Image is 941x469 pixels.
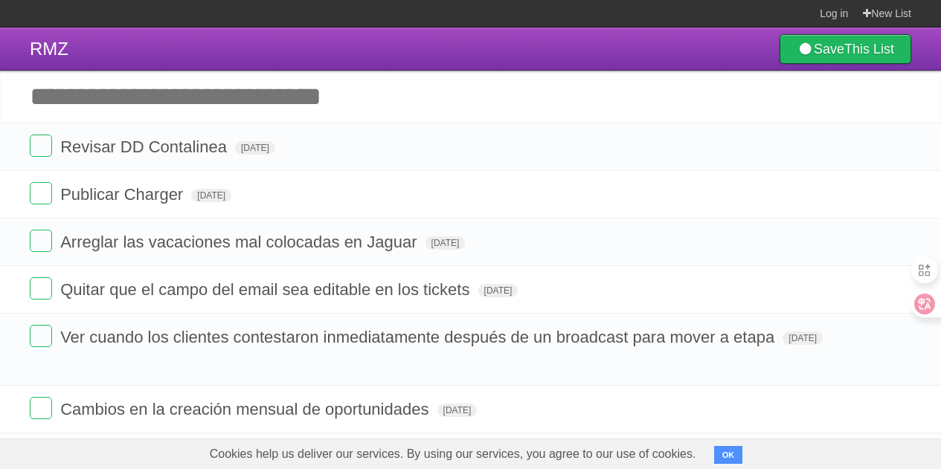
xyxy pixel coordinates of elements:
[60,280,473,299] span: Quitar que el campo del email sea editable en los tickets
[195,439,711,469] span: Cookies help us deliver our services. By using our services, you agree to our use of cookies.
[783,331,823,345] span: [DATE]
[714,446,743,464] button: OK
[60,185,187,204] span: Publicar Charger
[30,230,52,252] label: Done
[60,233,420,251] span: Arreglar las vacaciones mal colocadas en Jaguar
[191,189,231,202] span: [DATE]
[30,397,52,419] label: Done
[30,182,52,204] label: Done
[60,328,778,346] span: Ver cuando los clientes contestaron inmediatamente después de un broadcast para mover a etapa
[780,34,911,64] a: SaveThis List
[437,404,478,417] span: [DATE]
[478,284,518,297] span: [DATE]
[30,325,52,347] label: Done
[30,39,68,59] span: RMZ
[425,236,466,250] span: [DATE]
[60,400,432,418] span: Cambios en la creación mensual de oportunidades
[30,135,52,157] label: Done
[30,277,52,300] label: Done
[844,42,894,56] b: This List
[235,141,275,155] span: [DATE]
[60,138,231,156] span: Revisar DD Contalinea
